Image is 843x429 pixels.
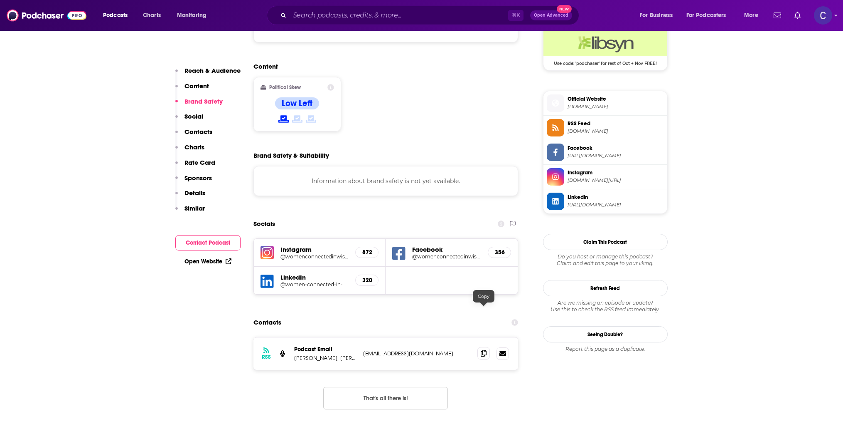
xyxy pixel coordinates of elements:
[184,112,203,120] p: Social
[97,9,138,22] button: open menu
[13,22,20,28] img: website_grey.svg
[543,253,668,260] span: Do you host or manage this podcast?
[175,235,241,250] button: Contact Podcast
[814,6,832,25] button: Show profile menu
[791,8,804,22] a: Show notifications dropdown
[814,6,832,25] span: Logged in as publicityxxtina
[412,245,481,253] h5: Facebook
[275,6,587,25] div: Search podcasts, credits, & more...
[744,10,758,21] span: More
[13,13,20,20] img: logo_orange.svg
[269,84,301,90] h2: Political Skew
[253,216,275,232] h2: Socials
[175,204,205,220] button: Similar
[568,128,664,134] span: womenconnectedinwisdompodcast.com
[681,9,738,22] button: open menu
[280,281,349,288] a: @women-connected-in-wisdom-podcast
[686,10,726,21] span: For Podcasters
[261,246,274,259] img: iconImage
[280,245,349,253] h5: Instagram
[294,346,356,353] p: Podcast Email
[83,48,89,55] img: tab_keywords_by_traffic_grey.svg
[184,204,205,212] p: Similar
[568,177,664,184] span: instagram.com/womenconnectedinwisdompodcast
[7,7,86,23] img: Podchaser - Follow, Share and Rate Podcasts
[363,350,471,357] p: [EMAIL_ADDRESS][DOMAIN_NAME]
[184,82,209,90] p: Content
[543,326,668,342] a: Seeing Double?
[534,13,568,17] span: Open Advanced
[543,31,667,56] img: Libsyn Deal: Use code: 'podchaser' for rest of Oct + Nov FREE!
[184,143,204,151] p: Charts
[103,10,128,21] span: Podcasts
[543,56,667,66] span: Use code: 'podchaser' for rest of Oct + Nov FREE!
[175,112,203,128] button: Social
[22,48,29,55] img: tab_domain_overview_orange.svg
[175,159,215,174] button: Rate Card
[543,346,668,352] div: Report this page as a duplicate.
[543,234,668,250] button: Claim This Podcast
[282,98,312,109] h4: Low Left
[738,9,769,22] button: open menu
[175,82,209,97] button: Content
[184,128,212,136] p: Contacts
[557,5,572,13] span: New
[175,128,212,143] button: Contacts
[175,174,212,189] button: Sponsors
[184,67,241,74] p: Reach & Audience
[23,13,41,20] div: v 4.0.25
[138,9,166,22] a: Charts
[253,62,512,70] h2: Content
[290,9,508,22] input: Search podcasts, credits, & more...
[253,315,281,330] h2: Contacts
[640,10,673,21] span: For Business
[568,193,664,201] span: Linkedin
[253,151,329,159] h2: Brand Safety & Suitability
[547,119,664,136] a: RSS Feed[DOMAIN_NAME]
[568,202,664,208] span: https://www.linkedin.com/company/women-connected-in-wisdom-podcast
[92,49,140,55] div: Keywords by Traffic
[175,67,241,82] button: Reach & Audience
[814,6,832,25] img: User Profile
[175,143,204,159] button: Charts
[280,253,349,260] a: @womenconnectedinwisdompodcast
[362,277,371,284] h5: 320
[530,10,572,20] button: Open AdvancedNew
[568,104,664,110] span: womenconnectedinwisdom.com
[568,95,664,103] span: Official Website
[547,144,664,161] a: Facebook[URL][DOMAIN_NAME]
[184,174,212,182] p: Sponsors
[508,10,523,21] span: ⌘ K
[294,355,356,362] p: [PERSON_NAME], [PERSON_NAME]
[568,153,664,159] span: https://www.facebook.com/womenconnectedinwisdompodcast
[253,166,519,196] div: Information about brand safety is not yet available.
[143,10,161,21] span: Charts
[323,387,448,409] button: Nothing here.
[280,273,349,281] h5: LinkedIn
[547,168,664,186] a: Instagram[DOMAIN_NAME][URL]
[412,253,481,260] a: @womenconnectedinwisdompodcast
[175,189,205,204] button: Details
[543,31,667,65] a: Libsyn Deal: Use code: 'podchaser' for rest of Oct + Nov FREE!
[568,144,664,152] span: Facebook
[184,258,231,265] a: Open Website
[177,10,206,21] span: Monitoring
[547,94,664,112] a: Official Website[DOMAIN_NAME]
[634,9,683,22] button: open menu
[171,9,217,22] button: open menu
[184,189,205,197] p: Details
[184,97,223,105] p: Brand Safety
[543,253,668,267] div: Claim and edit this page to your liking.
[568,120,664,127] span: RSS Feed
[175,97,223,113] button: Brand Safety
[22,22,91,28] div: Domain: [DOMAIN_NAME]
[547,193,664,210] a: Linkedin[URL][DOMAIN_NAME]
[543,300,668,313] div: Are we missing an episode or update? Use this to check the RSS feed immediately.
[362,249,371,256] h5: 872
[262,354,271,360] h3: RSS
[184,159,215,166] p: Rate Card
